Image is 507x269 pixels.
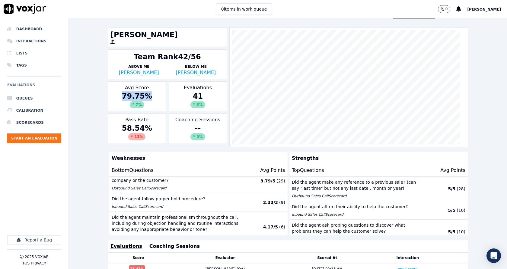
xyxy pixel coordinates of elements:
[108,81,166,111] div: Avg Score
[448,229,456,235] p: 5 / 5
[110,123,164,140] div: 58.54 %
[448,207,456,213] p: 5 / 5
[7,133,61,143] button: Start an Evaluation
[289,177,468,201] button: Did the agent make any reference to a previous sale? (can say "last time" but not any last date ,...
[467,7,501,11] span: [PERSON_NAME]
[7,92,61,104] a: Queues
[292,167,324,174] p: Top Questions
[4,4,46,14] img: voxjar logo
[7,23,61,35] a: Dashboard
[22,261,30,266] button: TOS
[457,207,465,213] p: ( 10 )
[109,169,288,193] button: Did the agent misrepresent themselves as a utility / Supplier company or the customer? Outbound S...
[130,101,144,108] div: 7 %
[112,171,242,183] p: Did the agent misrepresent themselves as a utility / Supplier company or the customer?
[292,204,422,210] p: Did the agent affirm their ability to help the customer?
[263,199,278,205] p: 2.33 / 3
[215,255,235,260] button: Evaluator
[260,167,285,174] p: Avg Points
[25,254,49,259] p: 2025 Voxjar
[440,167,465,174] p: Avg Points
[467,5,507,13] button: [PERSON_NAME]
[289,220,468,244] button: Did the agent ask probing questions to discover what problems they can help the customer solve? I...
[171,91,225,108] div: 41
[7,235,61,244] button: Report a Bug
[169,113,227,143] div: Coaching Sessions
[216,3,272,15] button: 0items in work queue
[279,224,285,230] p: ( 6 )
[31,261,46,266] button: Privacy
[279,199,285,205] p: ( 9 )
[7,116,61,129] a: Scorecards
[438,5,457,13] button: 0
[112,196,242,202] p: Did the agent follow proper hold procedure?
[176,70,216,75] a: [PERSON_NAME]
[276,178,285,184] p: ( 29 )
[110,30,224,40] h1: [PERSON_NAME]
[128,133,145,140] div: 13 %
[445,7,448,11] p: 0
[292,194,422,198] p: Outbound Sales Call Scorecard
[109,193,288,212] button: Did the agent follow proper hold procedure? Inbound Sales CallScorecard 2.33/3 (9)
[457,186,465,192] p: ( 28 )
[457,229,465,235] p: ( 10 )
[134,52,201,62] div: Team Rank 42/56
[486,248,501,263] div: Open Intercom Messenger
[292,222,422,234] p: Did the agent ask probing questions to discover what problems they can help the customer solve?
[7,104,61,116] a: Calibration
[289,201,468,220] button: Did the agent affirm their ability to help the customer? Inbound Sales CallScorecard 5/5 (10)
[110,64,167,69] p: Above Me
[397,255,419,260] button: Interaction
[109,212,288,242] button: Did the agent maintain professionalism throughout the call, including during objection handling a...
[112,214,242,232] p: Did the agent maintain professionalism throughout the call, including during objection handling a...
[292,179,422,191] p: Did the agent make any reference to a previous sale? (can say "last time" but not any last date ,...
[289,152,465,164] p: Strengths
[169,81,227,111] div: Evaluations
[292,212,422,217] p: Inbound Sales Call Scorecard
[112,186,242,191] p: Outbound Sales Call Scorecard
[7,59,61,71] a: Tags
[110,243,142,250] button: Evaluations
[260,178,275,184] p: 3.79 / 5
[190,133,205,140] div: 0%
[112,204,242,209] p: Inbound Sales Call Scorecard
[7,81,61,92] h6: Evaluations
[109,152,285,164] p: Weaknesses
[438,5,451,13] button: 0
[317,255,337,260] button: Scored At
[190,101,205,108] div: 3 %
[132,255,144,260] button: Score
[167,64,225,69] p: Below Me
[149,243,200,250] button: Coaching Sessions
[110,91,164,108] div: 79.75 %
[171,123,225,140] div: --
[7,47,61,59] a: Lists
[112,167,154,174] p: Bottom Questions
[448,186,456,192] p: 5 / 5
[119,70,159,75] a: [PERSON_NAME]
[108,113,166,143] div: Pass Rate
[263,224,278,230] p: 4.17 / 5
[7,35,61,47] a: Interactions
